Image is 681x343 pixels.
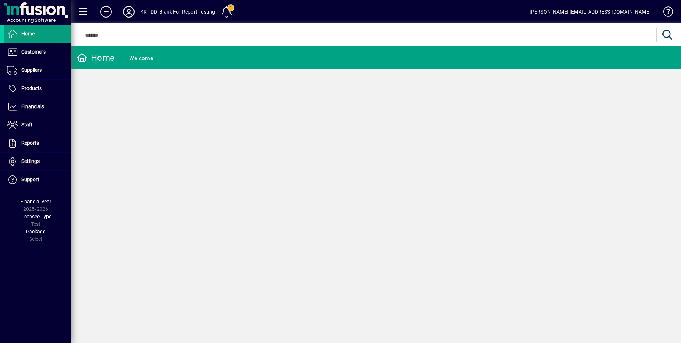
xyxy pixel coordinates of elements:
span: Settings [21,158,40,164]
span: Financial Year [20,199,51,204]
span: Customers [21,49,46,55]
button: Profile [117,5,140,18]
span: Staff [21,122,32,128]
a: Financials [4,98,71,116]
span: Products [21,85,42,91]
div: [PERSON_NAME] [EMAIL_ADDRESS][DOMAIN_NAME] [530,6,651,18]
a: Support [4,171,71,189]
span: Licensee Type [20,214,51,219]
button: Add [95,5,117,18]
a: Reports [4,134,71,152]
span: Support [21,177,39,182]
span: Financials [21,104,44,109]
span: Package [26,229,45,234]
a: Staff [4,116,71,134]
span: Suppliers [21,67,42,73]
span: Reports [21,140,39,146]
a: Suppliers [4,61,71,79]
div: Welcome [129,53,153,64]
div: Home [77,52,115,64]
a: Customers [4,43,71,61]
span: Home [21,31,35,36]
a: Settings [4,153,71,170]
a: Products [4,80,71,98]
div: KR_IDD_Blank For Report Testing [140,6,215,18]
a: Knowledge Base [658,1,672,25]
